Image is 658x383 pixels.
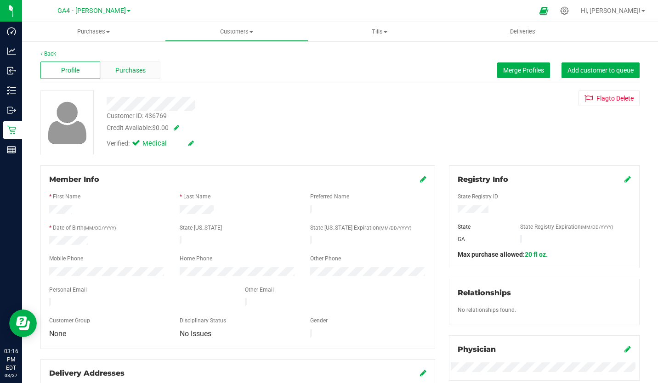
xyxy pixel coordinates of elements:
span: (MM/DD/YYYY) [581,225,613,230]
span: Profile [61,66,79,75]
label: Home Phone [180,254,212,263]
a: Deliveries [451,22,594,41]
span: Add customer to queue [567,67,634,74]
button: Flagto Delete [579,90,640,106]
inline-svg: Inbound [7,66,16,75]
span: Delivery Addresses [49,369,125,377]
span: Medical [142,139,179,149]
label: Other Phone [310,254,341,263]
button: Merge Profiles [497,62,550,78]
span: Tills [309,28,451,36]
label: Preferred Name [310,192,349,201]
span: Hi, [PERSON_NAME]! [581,7,641,14]
img: user-icon.png [43,99,91,146]
inline-svg: Inventory [7,86,16,95]
label: Customer Group [49,316,90,325]
span: Physician [458,345,496,354]
label: Gender [310,316,328,325]
label: First Name [53,192,80,201]
a: Back [40,51,56,57]
label: Disciplinary Status [180,316,226,325]
div: Manage settings [559,6,570,15]
div: GA [451,235,513,243]
label: Last Name [183,192,210,201]
label: State [US_STATE] Expiration [310,224,411,232]
span: Purchases [115,66,146,75]
span: Max purchase allowed: [458,251,548,258]
span: 20 fl oz. [525,251,548,258]
span: Open Ecommerce Menu [533,2,554,20]
inline-svg: Outbound [7,106,16,115]
p: 03:16 PM EDT [4,347,18,372]
inline-svg: Retail [7,125,16,135]
div: Credit Available: [107,123,399,133]
span: Purchases [22,28,165,36]
label: Mobile Phone [49,254,83,263]
span: Deliveries [498,28,548,36]
span: Customers [165,28,307,36]
div: State [451,223,513,231]
iframe: Resource center [9,310,37,337]
label: State Registry ID [458,192,498,201]
a: Purchases [22,22,165,41]
label: Date of Birth [53,224,116,232]
span: Relationships [458,288,511,297]
div: Customer ID: 436769 [107,111,167,121]
span: Registry Info [458,175,508,184]
span: $0.00 [152,124,169,131]
div: Verified: [107,139,194,149]
span: No Issues [180,329,211,338]
label: No relationships found. [458,306,516,314]
a: Tills [308,22,451,41]
label: Other Email [245,286,274,294]
button: Add customer to queue [562,62,640,78]
span: Merge Profiles [503,67,544,74]
a: Customers [165,22,308,41]
inline-svg: Reports [7,145,16,154]
span: (MM/DD/YYYY) [84,225,116,231]
label: State Registry Expiration [520,223,613,231]
span: None [49,329,66,338]
label: Personal Email [49,286,87,294]
span: GA4 - [PERSON_NAME] [57,7,126,15]
inline-svg: Analytics [7,46,16,56]
span: (MM/DD/YYYY) [379,225,411,231]
label: State [US_STATE] [180,224,222,232]
inline-svg: Dashboard [7,27,16,36]
p: 08/27 [4,372,18,379]
span: Member Info [49,175,99,184]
